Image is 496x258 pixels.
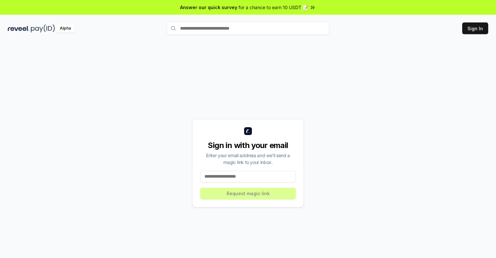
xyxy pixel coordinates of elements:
[462,22,488,34] button: Sign In
[200,152,296,166] div: Enter your email address and we’ll send a magic link to your inbox.
[8,24,30,33] img: reveel_dark
[56,24,74,33] div: Alpha
[200,140,296,151] div: Sign in with your email
[244,127,252,135] img: logo_small
[239,4,308,11] span: for a chance to earn 10 USDT 📝
[180,4,237,11] span: Answer our quick survey
[31,24,55,33] img: pay_id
